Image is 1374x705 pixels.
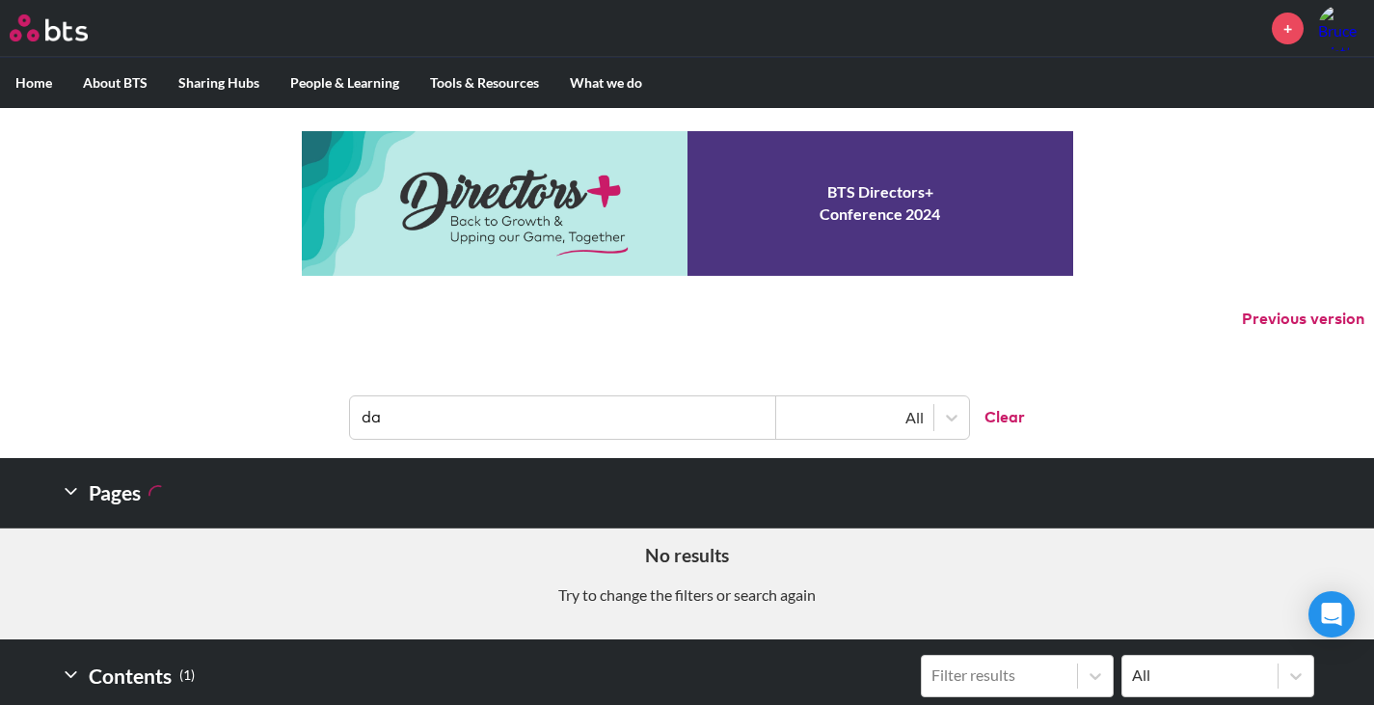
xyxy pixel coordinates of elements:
[61,655,195,697] h2: Contents
[10,14,88,41] img: BTS Logo
[61,474,168,512] h2: Pages
[67,58,163,108] label: About BTS
[179,663,195,689] small: ( 1 )
[1272,13,1304,44] a: +
[415,58,554,108] label: Tools & Resources
[1242,309,1364,330] button: Previous version
[1318,5,1364,51] a: Profile
[554,58,658,108] label: What we do
[350,396,776,439] input: Find contents, pages and demos...
[275,58,415,108] label: People & Learning
[1308,591,1355,637] div: Open Intercom Messenger
[14,584,1360,606] p: Try to change the filters or search again
[14,543,1360,569] h5: No results
[10,14,123,41] a: Go home
[969,396,1025,439] button: Clear
[931,664,1067,686] div: Filter results
[786,407,924,428] div: All
[163,58,275,108] label: Sharing Hubs
[1132,664,1268,686] div: All
[1318,5,1364,51] img: Bruce Watt
[302,131,1073,276] a: Conference 2024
